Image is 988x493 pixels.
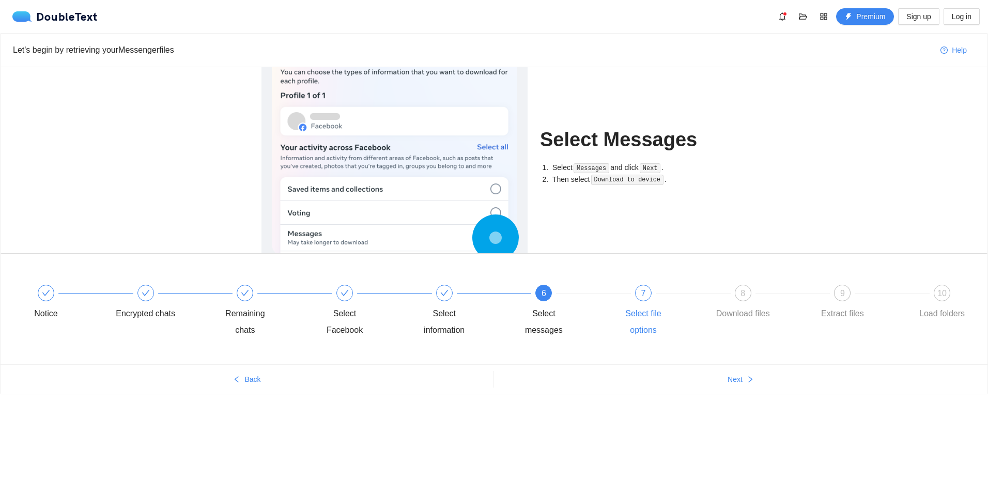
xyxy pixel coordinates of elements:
div: 6Select messages [514,285,613,338]
span: thunderbolt [845,13,852,21]
span: check [241,289,249,297]
span: check [42,289,50,297]
span: check [341,289,349,297]
div: Select Facebook [315,285,414,338]
button: appstore [815,8,832,25]
div: Encrypted chats [116,305,175,322]
button: bell [774,8,791,25]
div: Encrypted chats [116,285,215,322]
div: Extract files [821,305,864,322]
span: 7 [641,289,646,298]
button: Nextright [494,371,987,388]
li: Select and click . [550,162,727,174]
div: Remaining chats [215,285,315,338]
span: Premium [856,11,885,22]
button: thunderboltPremium [836,8,894,25]
span: check [142,289,150,297]
span: Log in [952,11,971,22]
button: Log in [944,8,980,25]
span: 10 [937,289,947,298]
div: Load folders [919,305,965,322]
img: logo [12,11,36,22]
span: 6 [542,289,546,298]
a: logoDoubleText [12,11,98,22]
div: 9Extract files [812,285,912,322]
div: 10Load folders [912,285,972,322]
span: bell [775,12,790,21]
span: Next [728,374,743,385]
div: 7Select file options [613,285,713,338]
code: Next [640,163,660,174]
div: Select messages [514,305,574,338]
span: question-circle [940,47,948,55]
div: Download files [716,305,770,322]
h1: Select Messages [540,128,727,152]
span: Sign up [906,11,931,22]
span: right [747,376,754,384]
span: Back [244,374,260,385]
button: Sign up [898,8,939,25]
span: left [233,376,240,384]
li: Then select . [550,174,727,186]
button: folder-open [795,8,811,25]
div: Select file options [613,305,673,338]
div: Select information [414,305,474,338]
button: leftBack [1,371,493,388]
button: question-circleHelp [932,42,975,58]
div: Notice [34,305,57,322]
div: 8Download files [713,285,813,322]
span: check [440,289,449,297]
div: Remaining chats [215,305,275,338]
div: DoubleText [12,11,98,22]
span: folder-open [795,12,811,21]
span: 8 [740,289,745,298]
div: Select information [414,285,514,338]
span: 9 [840,289,845,298]
span: Help [952,44,967,56]
div: Notice [16,285,116,322]
code: Download to device [591,175,663,185]
code: Messages [574,163,609,174]
div: Let's begin by retrieving your Messenger files [13,43,932,56]
div: Select Facebook [315,305,375,338]
span: appstore [816,12,831,21]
